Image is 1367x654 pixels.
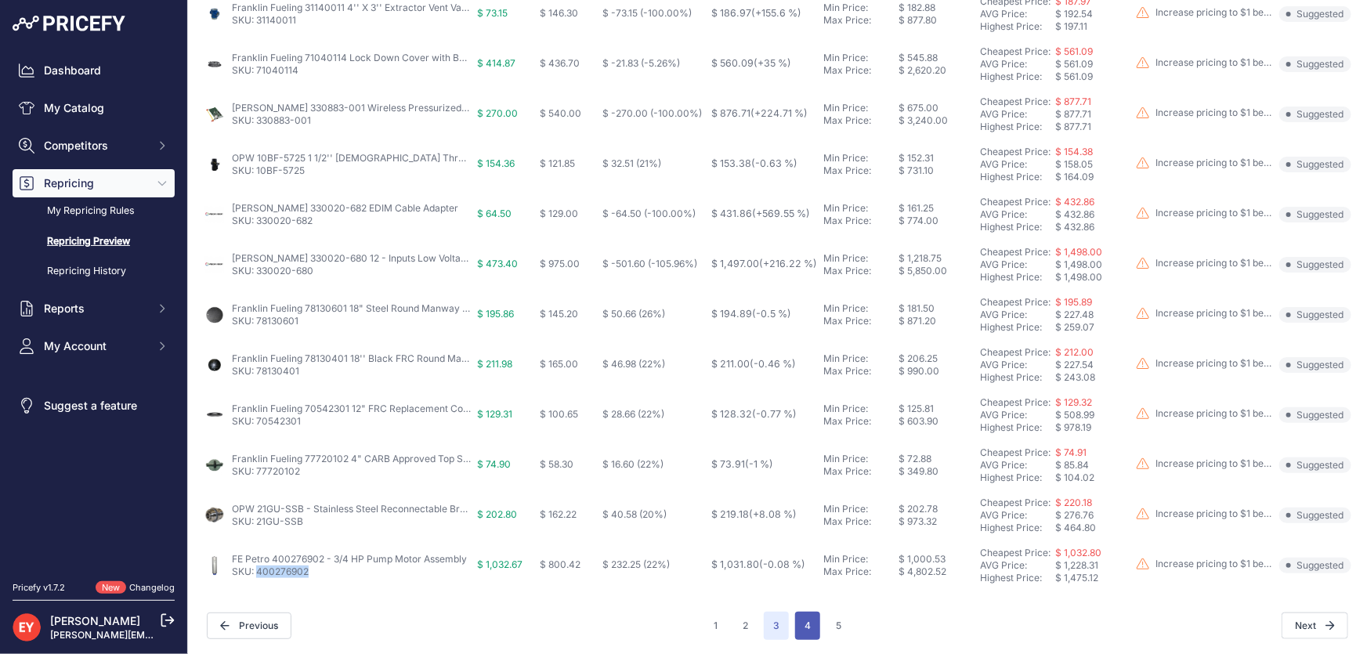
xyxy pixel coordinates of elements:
div: $ 181.50 [899,302,974,315]
span: $ 1,498.00 [1055,246,1102,258]
span: $ 464.80 [1055,522,1096,533]
div: $ 202.78 [899,503,974,515]
span: $ 243.08 [1055,371,1095,383]
div: $ 85.84 [1055,459,1130,472]
a: SKU: 330020-682 [232,215,313,226]
div: Min Price: [823,403,899,415]
div: $ 877.80 [899,14,974,27]
a: SKU: 10BF-5725 [232,164,305,176]
span: (-0.5 %) [752,308,791,320]
a: Increase pricing to $1 below my cheapest competitor [1137,107,1273,122]
div: AVG Price: [980,108,1055,121]
div: $ 276.76 [1055,509,1130,522]
div: $ 990.00 [899,365,974,378]
div: AVG Price: [980,58,1055,70]
button: Go to page 2 [733,612,758,640]
span: $ 186.97 [711,7,801,19]
span: (-0.77 %) [752,408,797,420]
span: $ 1,031.80 [711,558,805,570]
a: Cheapest Price: [980,196,1051,208]
span: $ 876.71 [711,107,808,119]
div: Min Price: [823,202,899,215]
span: (+35 %) [754,57,791,69]
span: $ -270.00 (-100.00%) [602,107,702,119]
div: AVG Price: [980,158,1055,171]
img: Pricefy Logo [13,16,125,31]
div: AVG Price: [980,509,1055,522]
button: Next [1282,612,1348,639]
a: Highest Price: [980,321,1042,333]
a: Highest Price: [980,472,1042,483]
a: $ 212.00 [1055,346,1094,358]
span: $ 414.87 [477,57,515,69]
div: $ 349.80 [899,465,974,478]
a: Franklin Fueling 78130601 18" Steel Round Manway Cover [232,302,490,314]
span: $ 560.09 [711,57,791,69]
span: $ -21.83 (-5.26%) [602,57,680,69]
a: Cheapest Price: [980,45,1051,57]
span: $ 162.22 [540,508,577,520]
p: Increase pricing to $1 below my cheapest competitor [1155,307,1273,320]
span: $ 73.91 [711,458,773,470]
div: Min Price: [823,302,899,315]
span: 3 [764,612,789,640]
div: Min Price: [823,503,899,515]
span: $ 46.98 (22%) [602,358,665,370]
a: Franklin Fueling 71040114 Lock Down Cover with Base [232,52,475,63]
a: SKU: 21GU-SSB [232,515,303,527]
a: Changelog [129,582,175,593]
a: Cheapest Price: [980,446,1051,458]
a: Highest Price: [980,221,1042,233]
span: $ 50.66 (26%) [602,308,665,320]
span: $ 128.32 [711,408,797,420]
p: Increase pricing to $1 below my cheapest competitor [1155,6,1273,19]
button: Go to page 5 [826,612,851,640]
button: Previous [207,612,291,639]
a: FE Petro 400276902 - 3/4 HP Pump Motor Assembly [232,553,467,565]
div: Max Price: [823,315,899,327]
div: Max Price: [823,164,899,177]
a: SKU: 70542301 [232,415,301,427]
div: Min Price: [823,152,899,164]
a: SKU: 400276902 [232,565,309,577]
span: Suggested [1279,257,1351,273]
span: $ 473.40 [477,258,518,269]
div: AVG Price: [980,409,1055,421]
span: Repricing [44,175,146,191]
a: Increase pricing to $1 below my cheapest competitor [1137,407,1273,423]
div: $ 3,240.00 [899,114,974,127]
a: Increase pricing to $1 below my cheapest competitor [1137,6,1273,22]
a: Cheapest Price: [980,246,1051,258]
button: Competitors [13,132,175,160]
p: Increase pricing to $1 below my cheapest competitor [1155,457,1273,470]
a: Cheapest Price: [980,96,1051,107]
div: $ 545.88 [899,52,974,64]
a: $ 129.32 [1055,396,1092,408]
div: $ 561.09 [1055,58,1130,70]
span: $ 73.15 [477,7,508,19]
div: Max Price: [823,64,899,77]
a: Highest Price: [980,572,1042,584]
a: Increase pricing to $1 below my cheapest competitor [1137,157,1273,172]
a: OPW 10BF-5725 1 1/2'' [DEMOGRAPHIC_DATA] Threaded Top Connection Valve [232,152,584,164]
div: $ 5,850.00 [899,265,974,277]
span: Suggested [1279,157,1351,172]
span: $ 877.71 [1055,96,1091,107]
span: My Account [44,338,146,354]
span: $ 165.00 [540,358,578,370]
a: $ 432.86 [1055,196,1094,208]
span: $ 877.71 [1055,121,1091,132]
button: My Account [13,332,175,360]
span: $ 58.30 [540,458,573,470]
span: Competitors [44,138,146,154]
a: Highest Price: [980,271,1042,283]
a: Increase pricing to $1 below my cheapest competitor [1137,558,1273,573]
div: Min Price: [823,52,899,64]
a: Increase pricing to $1 below my cheapest competitor [1137,307,1273,323]
a: Highest Price: [980,421,1042,433]
span: $ 219.18 [711,508,797,520]
p: Increase pricing to $1 below my cheapest competitor [1155,508,1273,520]
div: $ 152.31 [899,152,974,164]
a: My Repricing Rules [13,197,175,225]
span: Suggested [1279,508,1351,523]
